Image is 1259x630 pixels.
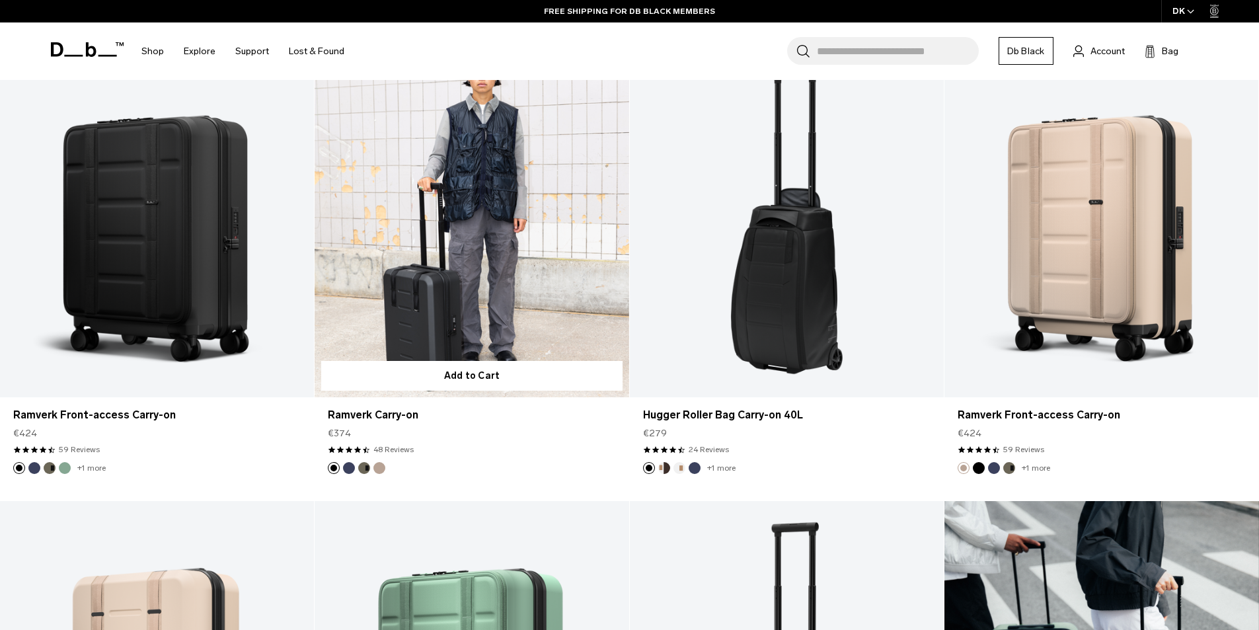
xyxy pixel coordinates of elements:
a: Ramverk Front-access Carry-on [958,407,1245,423]
a: Ramverk Front-access Carry-on [13,407,301,423]
a: Db Black [999,37,1053,65]
a: +1 more [707,463,736,473]
a: +1 more [1022,463,1050,473]
a: 59 reviews [1003,444,1044,455]
span: Bag [1162,44,1178,58]
nav: Main Navigation [132,22,354,80]
button: Cappuccino [658,462,670,474]
a: Explore [184,28,215,75]
a: Account [1073,43,1125,59]
a: 59 reviews [59,444,100,455]
span: €374 [328,426,351,440]
a: Ramverk Front-access Carry-on [944,48,1258,397]
a: Hugger Roller Bag Carry-on 40L [643,407,931,423]
button: Blue Hour [689,462,701,474]
button: Black Out [328,462,340,474]
button: Black Out [973,462,985,474]
a: 24 reviews [689,444,729,455]
a: 48 reviews [373,444,414,455]
a: Shop [141,28,164,75]
button: Fogbow Beige [373,462,385,474]
button: Black Out [643,462,655,474]
button: Oatmilk [673,462,685,474]
span: Account [1090,44,1125,58]
a: Support [235,28,269,75]
span: €424 [958,426,981,440]
button: Blue Hour [343,462,355,474]
a: Hugger Roller Bag Carry-on 40L [630,48,944,397]
button: Black Out [13,462,25,474]
button: Add to Cart [321,361,622,391]
a: Ramverk Carry-on [315,48,629,397]
button: Forest Green [358,462,370,474]
a: FREE SHIPPING FOR DB BLACK MEMBERS [544,5,715,17]
button: Fogbow Beige [958,462,970,474]
button: Blue Hour [28,462,40,474]
a: +1 more [77,463,106,473]
a: Lost & Found [289,28,344,75]
button: Blue Hour [988,462,1000,474]
button: Forest Green [44,462,56,474]
button: Green Ray [59,462,71,474]
span: €424 [13,426,37,440]
button: Bag [1145,43,1178,59]
span: €279 [643,426,667,440]
a: Ramverk Carry-on [328,407,615,423]
button: Forest Green [1003,462,1015,474]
